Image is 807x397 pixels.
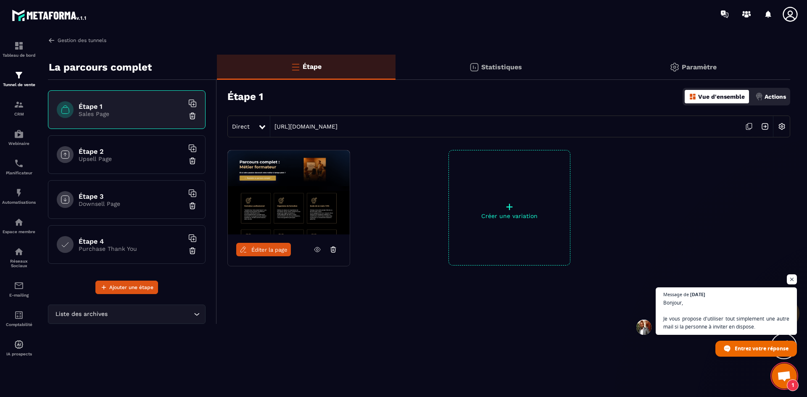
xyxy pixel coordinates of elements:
span: Éditer la page [251,247,287,253]
img: logo [12,8,87,23]
img: actions.d6e523a2.png [755,93,763,100]
img: trash [188,157,197,165]
p: Automatisations [2,200,36,205]
img: accountant [14,310,24,320]
span: Ajouter une étape [109,283,153,292]
h6: Étape 2 [79,147,184,155]
h6: Étape 3 [79,192,184,200]
span: Message de [663,292,689,297]
p: + [449,201,570,213]
a: automationsautomationsWebinaire [2,123,36,152]
p: Statistiques [481,63,522,71]
a: formationformationTunnel de vente [2,64,36,93]
p: Étape [303,63,322,71]
a: emailemailE-mailing [2,274,36,304]
p: Actions [765,93,786,100]
a: Gestion des tunnels [48,37,106,44]
p: Tableau de bord [2,53,36,58]
h6: Étape 1 [79,103,184,110]
p: Espace membre [2,229,36,234]
p: Purchase Thank You [79,245,184,252]
a: social-networksocial-networkRéseaux Sociaux [2,240,36,274]
p: Upsell Page [79,155,184,162]
img: automations [14,129,24,139]
p: Paramètre [682,63,717,71]
h6: Étape 4 [79,237,184,245]
p: Downsell Page [79,200,184,207]
span: 1 [787,379,799,391]
img: dashboard-orange.40269519.svg [689,93,696,100]
img: setting-w.858f3a88.svg [774,118,790,134]
input: Search for option [109,310,192,319]
a: Éditer la page [236,243,291,256]
img: scheduler [14,158,24,168]
a: automationsautomationsEspace membre [2,211,36,240]
p: CRM [2,112,36,116]
p: La parcours complet [49,59,152,76]
a: accountantaccountantComptabilité [2,304,36,333]
img: arrow-next.bcc2205e.svg [757,118,773,134]
a: [URL][DOMAIN_NAME] [270,123,338,130]
h3: Étape 1 [227,91,263,103]
img: automations [14,188,24,198]
span: Bonjour, Je vous propose d'utiliser tout simplement une autre mail si la personne à inviter en di... [663,299,789,331]
span: Direct [232,123,250,130]
img: automations [14,217,24,227]
img: formation [14,41,24,51]
span: Liste des archives [53,310,109,319]
img: setting-gr.5f69749f.svg [670,62,680,72]
p: Comptabilité [2,322,36,327]
img: formation [14,100,24,110]
img: trash [188,202,197,210]
span: [DATE] [690,292,705,297]
p: Vue d'ensemble [698,93,745,100]
p: IA prospects [2,352,36,356]
div: Search for option [48,305,206,324]
p: E-mailing [2,293,36,297]
p: Sales Page [79,110,184,117]
img: automations [14,339,24,350]
img: trash [188,112,197,120]
p: Créer une variation [449,213,570,219]
a: formationformationTableau de bord [2,34,36,64]
p: Tunnel de vente [2,82,36,87]
a: formationformationCRM [2,93,36,123]
a: schedulerschedulerPlanificateur [2,152,36,181]
img: image [228,150,350,234]
a: automationsautomationsAutomatisations [2,181,36,211]
img: stats.20deebd0.svg [469,62,479,72]
img: arrow [48,37,55,44]
p: Planificateur [2,171,36,175]
img: social-network [14,247,24,257]
img: trash [188,247,197,255]
img: formation [14,70,24,80]
p: Réseaux Sociaux [2,259,36,268]
img: bars-o.4a397970.svg [290,62,301,72]
p: Webinaire [2,141,36,146]
img: email [14,281,24,291]
button: Ajouter une étape [95,281,158,294]
span: Entrez votre réponse [735,341,789,356]
a: Ouvrir le chat [772,363,797,389]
